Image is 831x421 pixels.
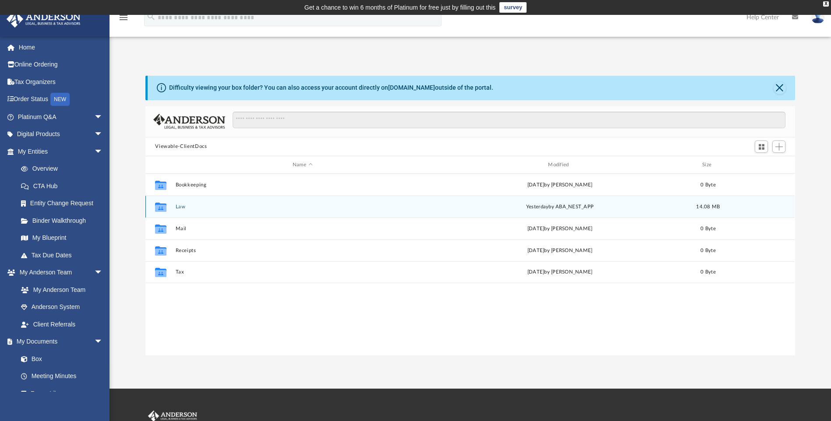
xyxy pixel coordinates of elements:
[12,246,116,264] a: Tax Due Dates
[12,298,112,316] a: Anderson System
[755,140,768,153] button: Switch to Grid View
[176,226,429,232] button: Mail
[772,140,785,153] button: Add
[12,160,116,178] a: Overview
[433,225,687,233] div: [DATE] by [PERSON_NAME]
[697,204,720,209] span: 14.08 MB
[701,226,716,231] span: 0 Byte
[118,17,129,23] a: menu
[774,82,786,94] button: Close
[6,39,116,56] a: Home
[6,91,116,109] a: Order StatusNEW
[499,2,527,13] a: survey
[6,126,116,143] a: Digital Productsarrow_drop_down
[433,181,687,189] div: [DATE] by [PERSON_NAME]
[4,11,83,28] img: Anderson Advisors Platinum Portal
[526,204,548,209] span: yesterday
[6,56,116,74] a: Online Ordering
[701,248,716,253] span: 0 Byte
[701,182,716,187] span: 0 Byte
[12,229,112,247] a: My Blueprint
[146,12,156,21] i: search
[388,84,435,91] a: [DOMAIN_NAME]
[701,270,716,275] span: 0 Byte
[176,270,429,275] button: Tax
[94,264,112,282] span: arrow_drop_down
[94,108,112,126] span: arrow_drop_down
[145,174,795,355] div: grid
[176,182,429,188] button: Bookkeeping
[94,143,112,161] span: arrow_drop_down
[811,11,824,24] img: User Pic
[12,281,107,298] a: My Anderson Team
[730,161,791,169] div: id
[176,204,429,210] button: Law
[118,12,129,23] i: menu
[691,161,726,169] div: Size
[12,177,116,195] a: CTA Hub
[12,368,112,385] a: Meeting Minutes
[169,83,493,92] div: Difficulty viewing your box folder? You can also access your account directly on outside of the p...
[149,161,171,169] div: id
[50,93,70,106] div: NEW
[823,1,829,7] div: close
[433,247,687,255] div: [DATE] by [PERSON_NAME]
[12,350,107,368] a: Box
[94,126,112,144] span: arrow_drop_down
[175,161,429,169] div: Name
[94,333,112,351] span: arrow_drop_down
[304,2,496,13] div: Get a chance to win 6 months of Platinum for free just by filling out this
[433,161,687,169] div: Modified
[12,212,116,229] a: Binder Walkthrough
[6,333,112,351] a: My Documentsarrow_drop_down
[12,316,112,333] a: Client Referrals
[433,203,687,211] div: by ABA_NEST_APP
[6,73,116,91] a: Tax Organizers
[6,108,116,126] a: Platinum Q&Aarrow_drop_down
[12,195,116,212] a: Entity Change Request
[176,248,429,253] button: Receipts
[233,112,785,128] input: Search files and folders
[155,143,207,151] button: Viewable-ClientDocs
[12,385,107,402] a: Forms Library
[433,269,687,277] div: [DATE] by [PERSON_NAME]
[6,264,112,281] a: My Anderson Teamarrow_drop_down
[6,143,116,160] a: My Entitiesarrow_drop_down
